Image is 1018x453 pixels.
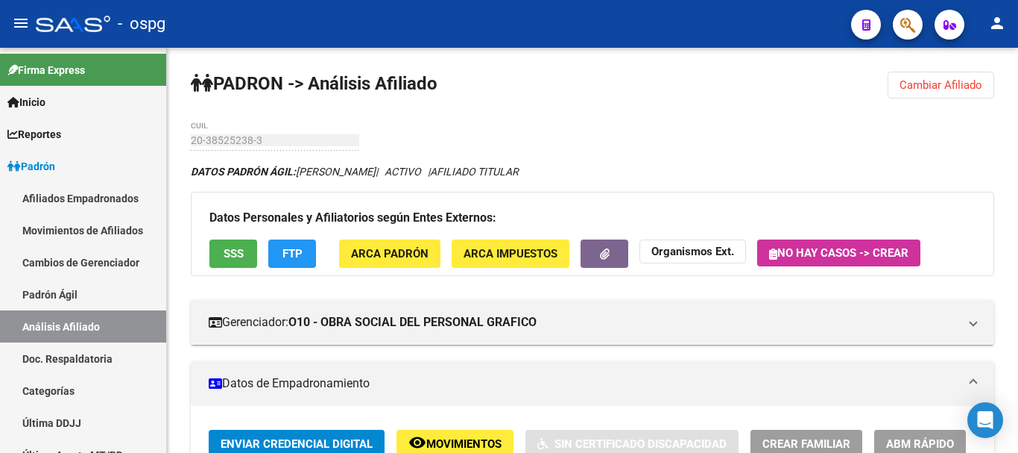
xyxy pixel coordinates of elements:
[426,437,502,451] span: Movimientos
[209,375,958,392] mat-panel-title: Datos de Empadronamiento
[762,437,850,451] span: Crear Familiar
[988,14,1006,32] mat-icon: person
[7,62,85,78] span: Firma Express
[191,361,994,406] mat-expansion-panel-header: Datos de Empadronamiento
[224,248,244,261] span: SSS
[769,246,908,260] span: No hay casos -> Crear
[191,166,296,178] strong: DATOS PADRÓN ÁGIL:
[408,434,426,452] mat-icon: remove_red_eye
[651,246,734,259] strong: Organismos Ext.
[639,240,746,263] button: Organismos Ext.
[209,207,976,228] h3: Datos Personales y Afiliatorios según Entes Externos:
[886,437,954,451] span: ABM Rápido
[268,240,316,267] button: FTP
[288,314,537,331] strong: O10 - OBRA SOCIAL DEL PERSONAL GRAFICO
[7,126,61,143] span: Reportes
[191,300,994,345] mat-expansion-panel-header: Gerenciador:O10 - OBRA SOCIAL DEL PERSONAL GRAFICO
[464,248,557,261] span: ARCA Impuestos
[888,72,994,99] button: Cambiar Afiliado
[554,437,727,451] span: Sin Certificado Discapacidad
[900,78,982,92] span: Cambiar Afiliado
[191,166,376,178] span: [PERSON_NAME]
[191,166,519,178] i: | ACTIVO |
[221,437,373,451] span: Enviar Credencial Digital
[191,73,437,94] strong: PADRON -> Análisis Afiliado
[209,314,958,331] mat-panel-title: Gerenciador:
[452,240,569,267] button: ARCA Impuestos
[967,402,1003,438] div: Open Intercom Messenger
[7,94,45,110] span: Inicio
[430,166,519,178] span: AFILIADO TITULAR
[757,240,920,266] button: No hay casos -> Crear
[282,248,303,261] span: FTP
[209,240,257,267] button: SSS
[118,7,165,40] span: - ospg
[7,158,55,175] span: Padrón
[339,240,440,267] button: ARCA Padrón
[351,248,429,261] span: ARCA Padrón
[12,14,30,32] mat-icon: menu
